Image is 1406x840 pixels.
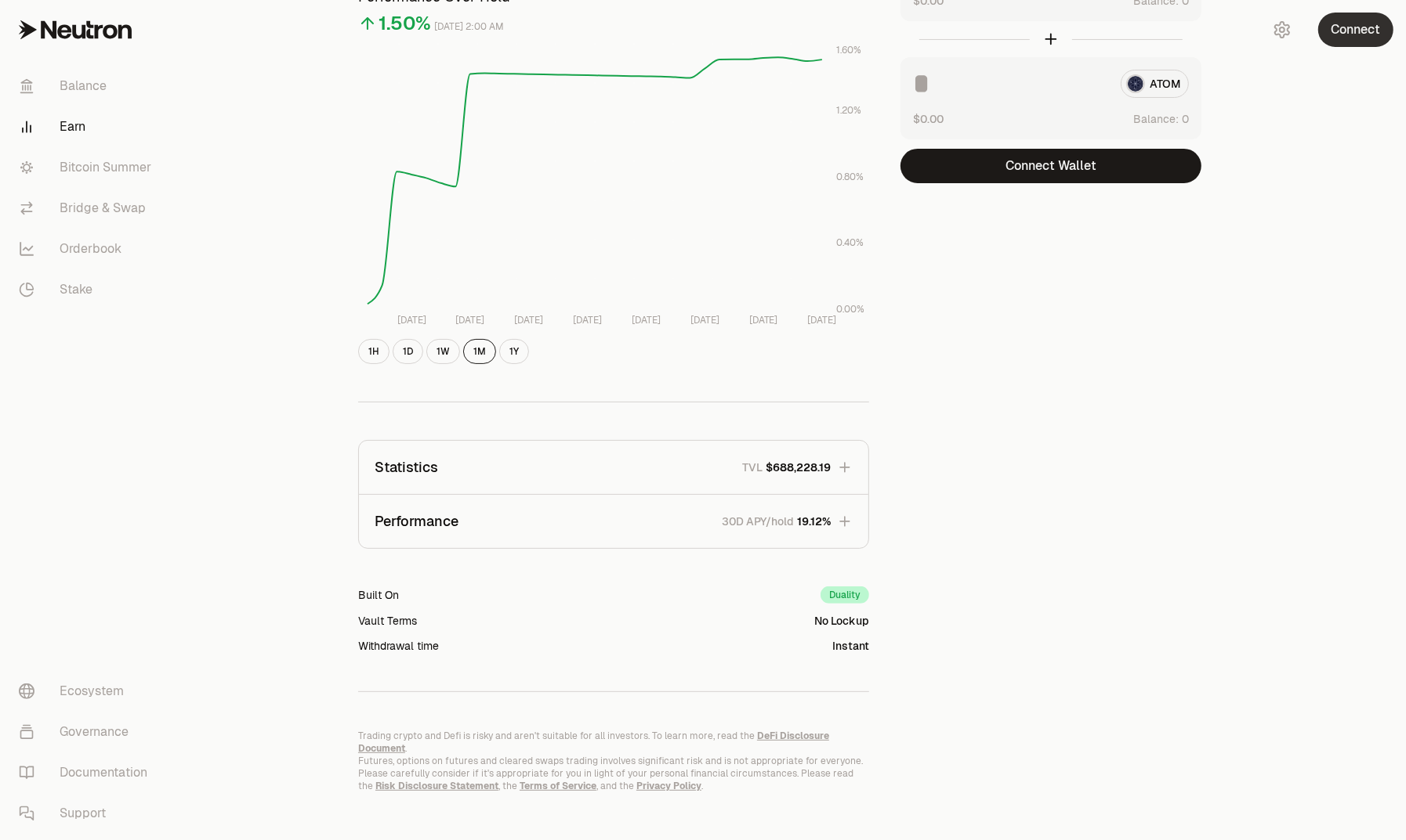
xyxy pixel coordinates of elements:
tspan: 1.20% [836,104,861,117]
tspan: [DATE] [514,315,543,327]
a: Bitcoin Summer [6,147,169,188]
tspan: 1.60% [836,44,861,56]
button: $0.00 [913,110,944,127]
div: 1.50% [379,11,431,36]
button: Connect Wallet [900,149,1201,183]
button: 1M [463,339,496,364]
div: Duality [821,586,869,604]
a: DeFi Disclosure Document [358,730,829,755]
a: Governance [6,712,169,752]
span: Balance: [1133,111,1179,127]
div: Built On [358,587,399,603]
p: Trading crypto and Defi is risky and aren't suitable for all investors. To learn more, read the . [358,730,869,755]
tspan: [DATE] [690,315,719,327]
tspan: [DATE] [573,315,602,327]
p: TVL [742,460,763,475]
a: Orderbook [6,229,169,269]
tspan: [DATE] [632,315,661,327]
div: [DATE] 2:00 AM [434,18,504,36]
a: Support [6,793,169,834]
tspan: [DATE] [397,315,426,327]
a: Balance [6,66,169,106]
button: Performance30D APY/hold19.12% [359,495,868,548]
a: Bridge & Swap [6,188,169,229]
a: Documentation [6,752,169,793]
tspan: [DATE] [749,315,778,327]
button: 1H [358,339,390,364]
a: Earn [6,106,169,147]
tspan: [DATE] [808,315,837,327]
button: 1D [393,339,423,364]
a: Risk Disclosure Statement [375,780,498,792]
button: Connect [1318,13,1393,47]
a: Privacy Policy [636,780,701,792]
tspan: [DATE] [455,315,484,327]
button: StatisticsTVL$688,228.19 [359,441,868,494]
p: 30D APY/hold [722,514,794,529]
a: Ecosystem [6,671,169,712]
a: Terms of Service [520,780,596,792]
tspan: 0.00% [836,303,864,315]
p: Statistics [375,456,438,478]
tspan: 0.40% [836,237,864,250]
div: Withdrawal time [358,638,439,654]
div: Instant [832,638,869,654]
span: 19.12% [797,514,831,529]
a: Stake [6,269,169,310]
tspan: 0.80% [836,171,864,183]
p: Performance [375,510,458,532]
div: Vault Terms [358,613,417,629]
button: 1W [426,339,460,364]
p: Futures, options on futures and cleared swaps trading involves significant risk and is not approp... [358,755,869,792]
div: No Lockup [814,613,869,629]
button: 1Y [499,339,529,364]
span: $688,228.19 [766,460,831,475]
